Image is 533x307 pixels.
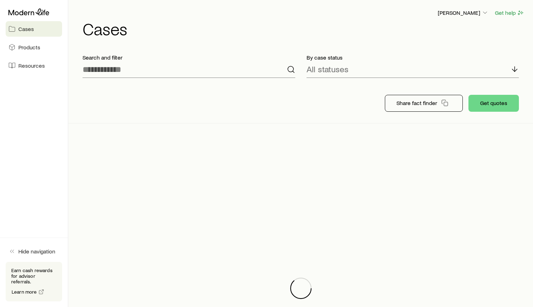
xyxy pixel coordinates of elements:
[495,9,525,17] button: Get help
[437,9,489,17] button: [PERSON_NAME]
[6,58,62,73] a: Resources
[6,244,62,259] button: Hide navigation
[12,289,37,294] span: Learn more
[18,25,34,32] span: Cases
[6,262,62,301] div: Earn cash rewards for advisor referrals.Learn more
[396,99,437,106] p: Share fact finder
[83,20,525,37] h1: Cases
[307,64,349,74] p: All statuses
[385,95,463,112] button: Share fact finder
[11,268,56,284] p: Earn cash rewards for advisor referrals.
[307,54,519,61] p: By case status
[6,39,62,55] a: Products
[18,248,55,255] span: Hide navigation
[468,95,519,112] button: Get quotes
[83,54,295,61] p: Search and filter
[18,44,40,51] span: Products
[6,21,62,37] a: Cases
[438,9,489,16] p: [PERSON_NAME]
[18,62,45,69] span: Resources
